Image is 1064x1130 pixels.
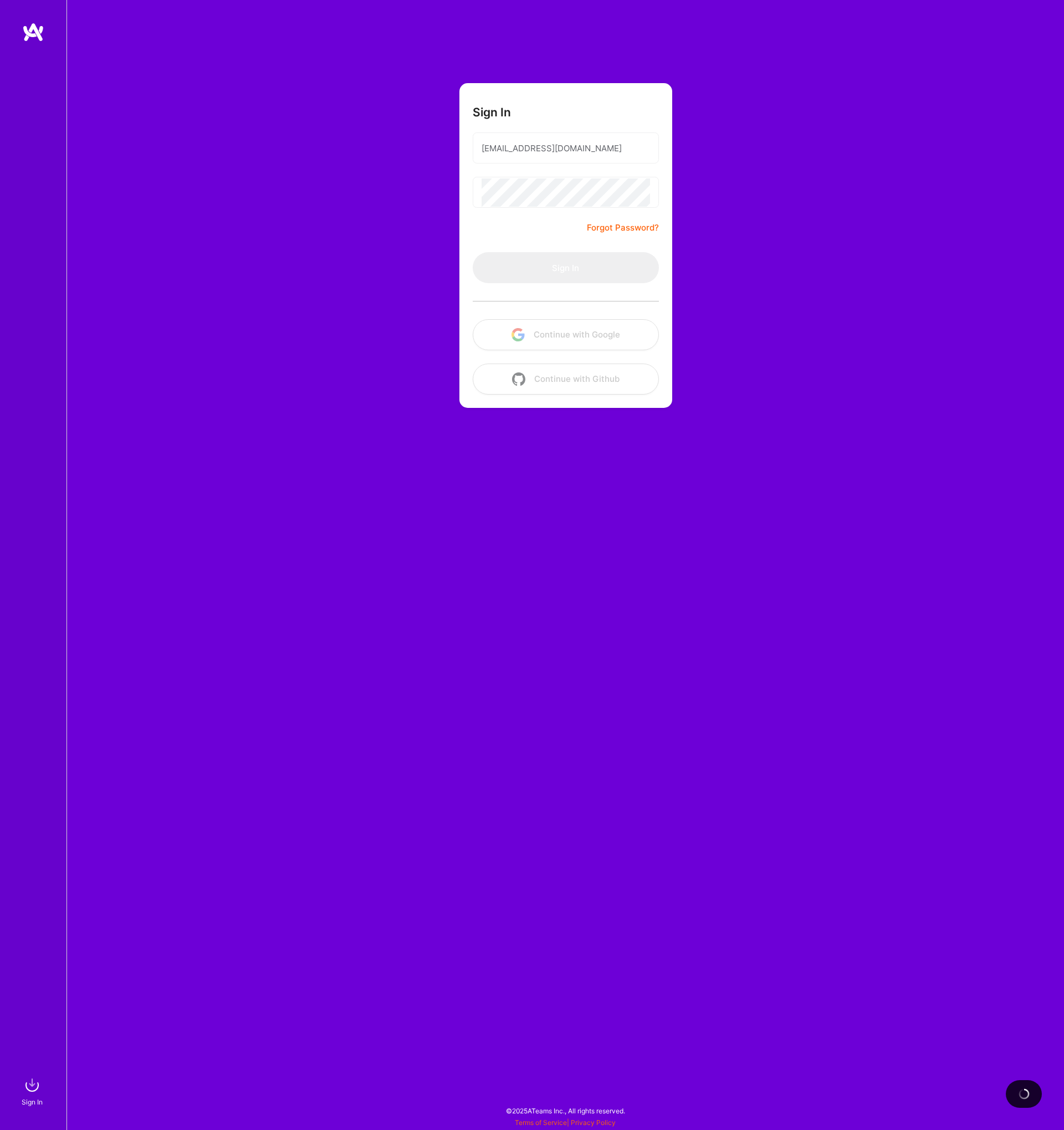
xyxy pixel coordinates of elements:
[23,1074,43,1108] a: sign inSign In
[473,319,659,350] button: Continue with Google
[1017,1087,1031,1101] img: loading
[512,372,525,386] img: icon
[473,252,659,283] button: Sign In
[22,22,44,42] img: logo
[22,1096,43,1108] div: Sign In
[473,105,511,119] h3: Sign In
[515,1118,567,1127] a: Terms of Service
[515,1118,616,1127] span: |
[21,1074,43,1096] img: sign in
[473,364,659,395] button: Continue with Github
[587,221,659,234] a: Forgot Password?
[511,328,525,341] img: icon
[482,134,650,162] input: Email...
[66,1097,1064,1124] div: © 2025 ATeams Inc., All rights reserved.
[571,1118,616,1127] a: Privacy Policy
